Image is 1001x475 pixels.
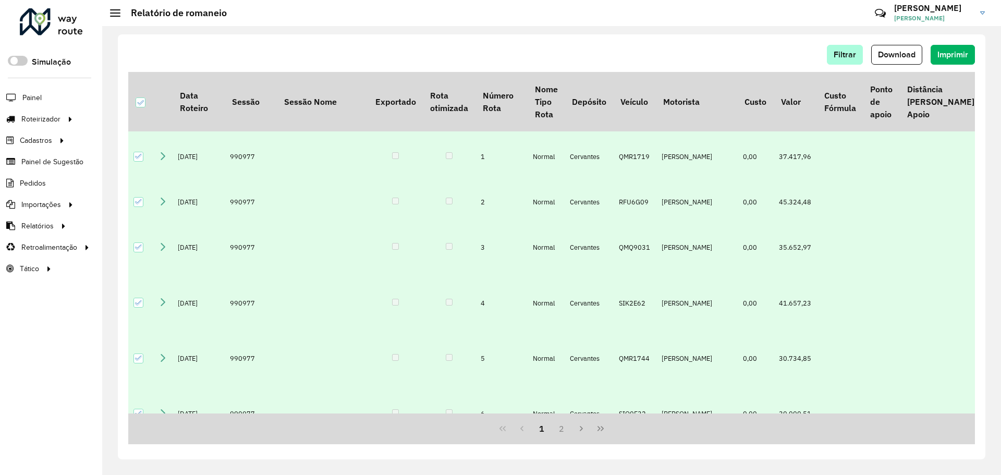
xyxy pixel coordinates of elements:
td: 4 [475,273,528,333]
th: Depósito [565,72,613,131]
span: Importações [21,199,61,210]
td: Cervantes [565,273,613,333]
button: 2 [552,419,571,439]
span: Imprimir [937,50,968,59]
td: 5 [475,333,528,384]
td: QMQ9031 [614,223,656,273]
td: Normal [528,333,565,384]
td: Cervantes [565,384,613,444]
span: [PERSON_NAME] [894,14,972,23]
td: [PERSON_NAME] [656,333,738,384]
td: 0,00 [738,131,774,182]
th: Rota otimizada [423,72,475,131]
td: 990977 [225,223,277,273]
th: Custo Fórmula [817,72,863,131]
td: [DATE] [173,131,225,182]
th: Nome Tipo Rota [528,72,565,131]
td: 0,00 [738,182,774,223]
button: Filtrar [827,45,863,65]
td: [DATE] [173,223,225,273]
td: 990977 [225,333,277,384]
td: [PERSON_NAME] [656,131,738,182]
th: Valor [774,72,817,131]
th: Sessão Nome [277,72,368,131]
td: [DATE] [173,384,225,444]
span: Pedidos [20,178,46,189]
td: [DATE] [173,273,225,333]
td: Normal [528,273,565,333]
span: Download [878,50,915,59]
td: [PERSON_NAME] [656,384,738,444]
td: [PERSON_NAME] [656,223,738,273]
td: [DATE] [173,182,225,223]
td: 0,00 [738,223,774,273]
td: 1 [475,131,528,182]
h2: Relatório de romaneio [120,7,227,19]
td: SIO0F32 [614,384,656,444]
th: Veículo [614,72,656,131]
td: [PERSON_NAME] [656,273,738,333]
th: Distância [PERSON_NAME] Apoio [900,72,981,131]
td: 6 [475,384,528,444]
th: Data Roteiro [173,72,225,131]
td: Cervantes [565,223,613,273]
button: Next Page [571,419,591,439]
td: QMR1719 [614,131,656,182]
span: Painel [22,92,42,103]
td: 45.324,48 [774,182,817,223]
span: Painel de Sugestão [21,156,83,167]
a: Contato Rápido [869,2,892,25]
label: Simulação [32,56,71,68]
span: Roteirizador [21,114,60,125]
td: Normal [528,223,565,273]
td: 30.000,51 [774,384,817,444]
span: Relatórios [21,221,54,232]
td: 3 [475,223,528,273]
td: 35.652,97 [774,223,817,273]
td: RFU6G09 [614,182,656,223]
th: Motorista [656,72,738,131]
span: Tático [20,263,39,274]
td: 990977 [225,273,277,333]
td: 2 [475,182,528,223]
td: 990977 [225,182,277,223]
td: 37.417,96 [774,131,817,182]
span: Filtrar [834,50,856,59]
button: Download [871,45,922,65]
td: 41.657,23 [774,273,817,333]
th: Número Rota [475,72,528,131]
td: Normal [528,182,565,223]
th: Custo [738,72,774,131]
td: Normal [528,384,565,444]
td: Normal [528,131,565,182]
td: QMR1744 [614,333,656,384]
td: Cervantes [565,333,613,384]
h3: [PERSON_NAME] [894,3,972,13]
td: [DATE] [173,333,225,384]
th: Ponto de apoio [863,72,899,131]
button: Last Page [591,419,611,439]
td: 990977 [225,131,277,182]
td: 0,00 [738,333,774,384]
td: 990977 [225,384,277,444]
td: Cervantes [565,131,613,182]
td: 0,00 [738,273,774,333]
td: 30.734,85 [774,333,817,384]
button: Imprimir [931,45,975,65]
th: Exportado [368,72,423,131]
td: SIK2E62 [614,273,656,333]
button: 1 [532,419,552,439]
span: Cadastros [20,135,52,146]
th: Sessão [225,72,277,131]
td: Cervantes [565,182,613,223]
span: Retroalimentação [21,242,77,253]
td: [PERSON_NAME] [656,182,738,223]
td: 0,00 [738,384,774,444]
